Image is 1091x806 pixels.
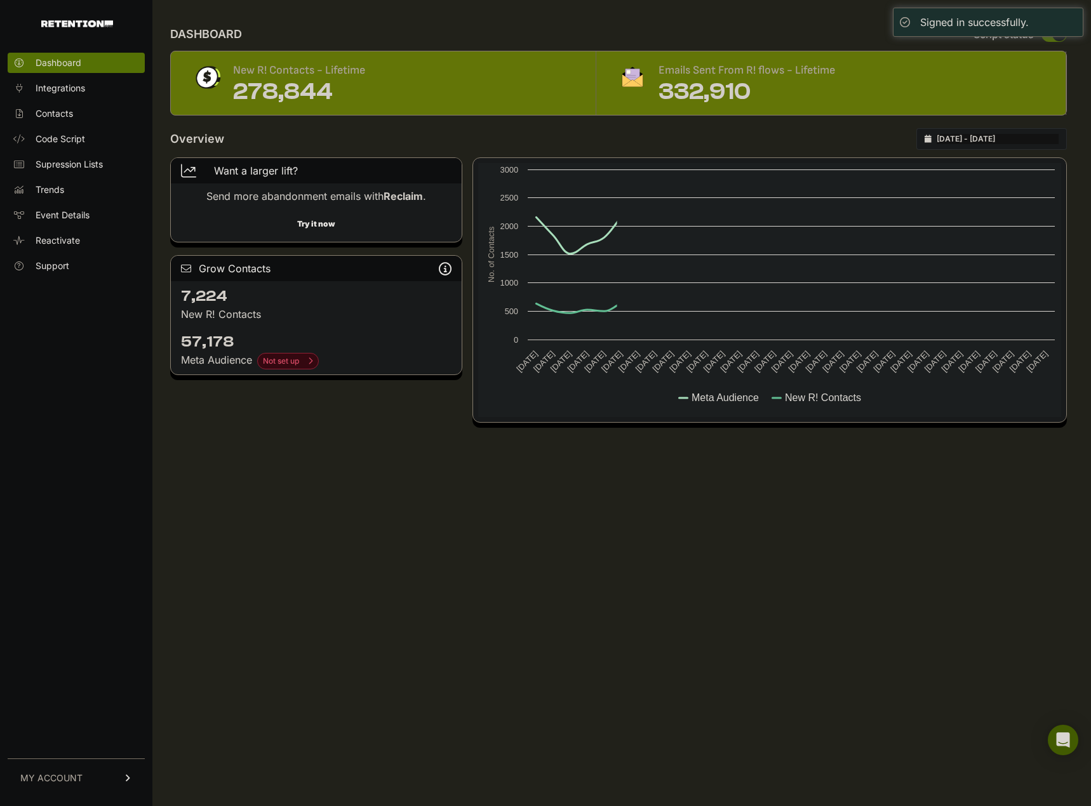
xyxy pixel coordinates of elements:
[36,82,85,95] span: Integrations
[500,278,518,287] text: 1000
[8,154,145,175] a: Supression Lists
[233,79,365,105] div: 278,844
[8,205,145,225] a: Event Details
[1008,349,1033,374] text: [DATE]
[8,180,145,200] a: Trends
[181,307,452,322] p: New R! Contacts
[659,79,835,105] div: 332,910
[906,349,930,374] text: [DATE]
[36,234,80,247] span: Reactivate
[297,219,335,228] strong: Try it now
[500,193,518,202] text: 2500
[735,349,760,374] text: [DATE]
[41,20,113,27] img: Retention.com
[753,349,777,374] text: [DATE]
[170,130,224,148] h2: Overview
[36,260,69,272] span: Support
[171,256,462,281] div: Grow Contacts
[500,221,518,231] text: 2000
[940,349,965,374] text: [DATE]
[991,349,1015,374] text: [DATE]
[974,349,998,374] text: [DATE]
[667,349,692,374] text: [DATE]
[582,349,607,374] text: [DATE]
[20,772,83,784] span: MY ACCOUNT
[8,53,145,73] a: Dashboard
[8,256,145,276] a: Support
[659,62,835,79] div: Emails Sent From R! flows - Lifetime
[650,349,675,374] text: [DATE]
[549,349,573,374] text: [DATE]
[36,56,81,69] span: Dashboard
[514,349,539,374] text: [DATE]
[8,103,145,124] a: Contacts
[838,349,862,374] text: [DATE]
[36,133,85,145] span: Code Script
[617,349,641,374] text: [DATE]
[770,349,794,374] text: [DATE]
[8,230,145,251] a: Reactivate
[920,15,1029,30] div: Signed in successfully.
[171,158,462,183] div: Want a larger lift?
[191,62,223,93] img: dollar-coin-05c43ed7efb7bc0c12610022525b4bbbb207c7efeef5aecc26f025e68dcafac9.png
[8,758,145,797] a: MY ACCOUNT
[634,349,659,374] text: [DATE]
[820,349,845,374] text: [DATE]
[8,129,145,149] a: Code Script
[685,349,709,374] text: [DATE]
[803,349,828,374] text: [DATE]
[36,158,103,171] span: Supression Lists
[1024,349,1049,374] text: [DATE]
[956,349,981,374] text: [DATE]
[500,250,518,260] text: 1500
[871,349,896,374] text: [DATE]
[599,349,624,374] text: [DATE]
[532,349,556,374] text: [DATE]
[617,62,648,92] img: fa-envelope-19ae18322b30453b285274b1b8af3d052b27d846a4fbe8435d1a52b978f639a2.png
[384,190,423,202] strong: Reclaim
[719,349,744,374] text: [DATE]
[181,286,452,307] h4: 7,224
[181,188,452,204] p: Send more abandonment emails with .
[514,335,518,345] text: 0
[36,183,64,196] span: Trends
[855,349,880,374] text: [DATE]
[36,209,90,221] span: Event Details
[566,349,591,374] text: [DATE]
[888,349,913,374] text: [DATE]
[170,25,242,43] h2: DASHBOARD
[8,78,145,98] a: Integrations
[500,165,518,175] text: 3000
[923,349,947,374] text: [DATE]
[36,107,73,120] span: Contacts
[785,392,861,403] text: New R! Contacts
[505,307,518,316] text: 500
[692,392,759,403] text: Meta Audience
[486,227,496,282] text: No. of Contacts
[1048,725,1078,755] div: Open Intercom Messenger
[702,349,726,374] text: [DATE]
[181,332,452,352] h4: 57,178
[181,352,452,369] div: Meta Audience
[233,62,365,79] div: New R! Contacts - Lifetime
[787,349,812,374] text: [DATE]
